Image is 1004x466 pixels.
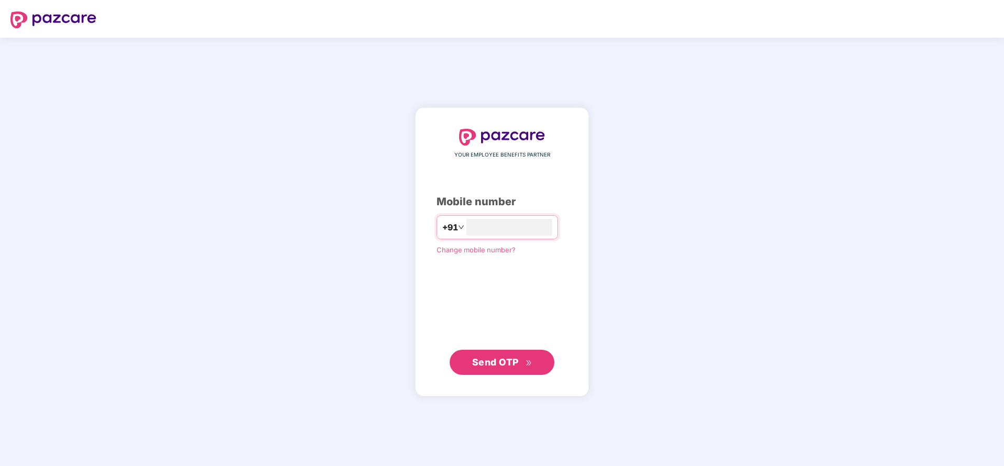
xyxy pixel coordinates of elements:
[437,246,516,254] a: Change mobile number?
[526,360,532,367] span: double-right
[10,12,96,28] img: logo
[450,350,554,375] button: Send OTPdouble-right
[459,129,545,146] img: logo
[454,151,550,159] span: YOUR EMPLOYEE BENEFITS PARTNER
[458,224,464,230] span: down
[437,194,567,210] div: Mobile number
[442,221,458,234] span: +91
[472,357,519,368] span: Send OTP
